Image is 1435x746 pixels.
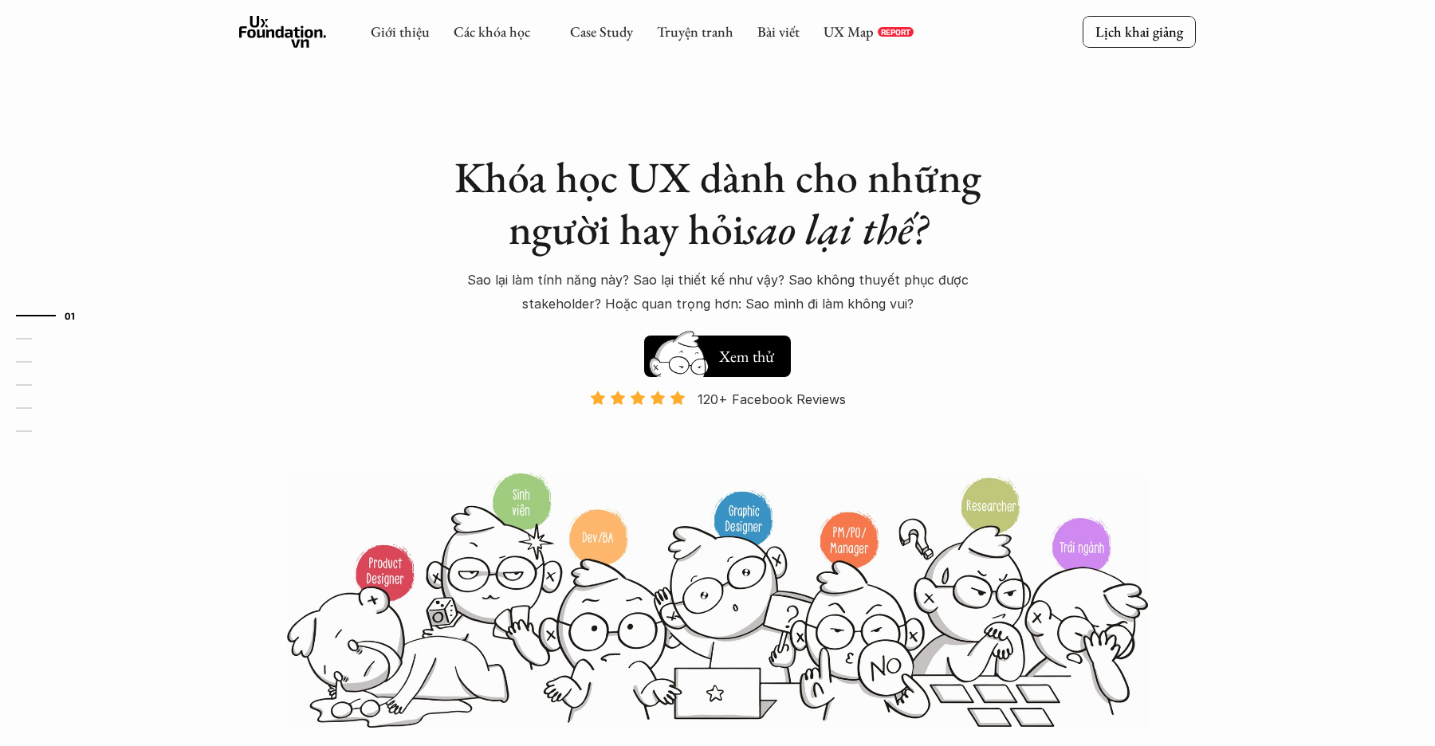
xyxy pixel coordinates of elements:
h5: Xem thử [719,345,778,367]
h1: Khóa học UX dành cho những người hay hỏi [438,151,997,255]
a: Giới thiệu [371,22,430,41]
a: Truyện tranh [657,22,733,41]
a: Các khóa học [454,22,530,41]
p: REPORT [881,27,910,37]
a: Xem thử [644,328,791,377]
p: Sao lại làm tính năng này? Sao lại thiết kế như vậy? Sao không thuyết phục được stakeholder? Hoặc... [438,268,997,316]
a: Case Study [570,22,633,41]
a: REPORT [878,27,914,37]
a: UX Map [824,22,874,41]
p: Lịch khai giảng [1095,22,1183,41]
p: 120+ Facebook Reviews [698,387,846,411]
a: 120+ Facebook Reviews [576,390,859,470]
a: Lịch khai giảng [1083,16,1196,47]
em: sao lại thế? [744,201,927,257]
strong: 01 [65,309,76,320]
a: Bài viết [757,22,800,41]
a: 01 [16,306,92,325]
